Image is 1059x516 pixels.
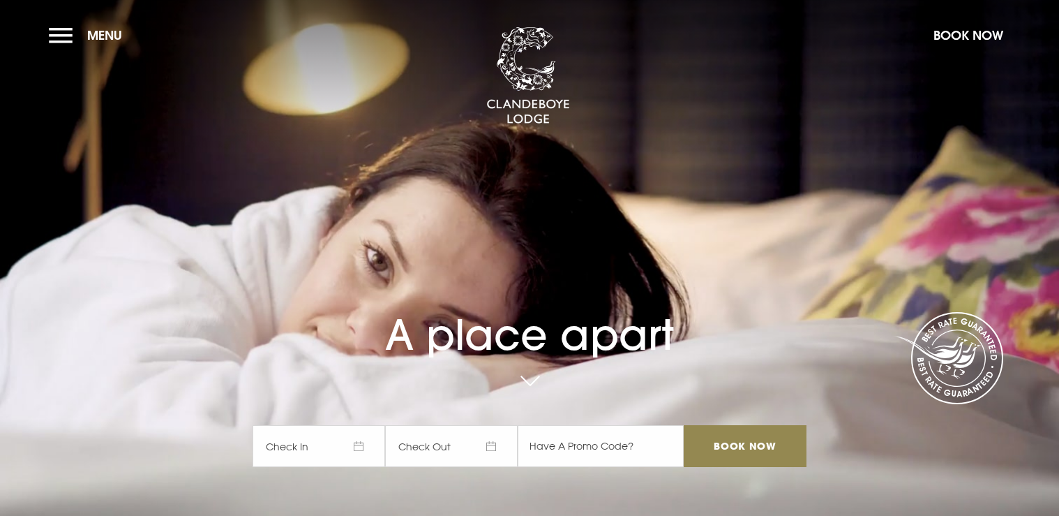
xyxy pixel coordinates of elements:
[926,20,1010,50] button: Book Now
[87,27,122,43] span: Menu
[518,425,684,467] input: Have A Promo Code?
[486,27,570,125] img: Clandeboye Lodge
[49,20,129,50] button: Menu
[253,279,806,360] h1: A place apart
[253,425,385,467] span: Check In
[385,425,518,467] span: Check Out
[684,425,806,467] input: Book Now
